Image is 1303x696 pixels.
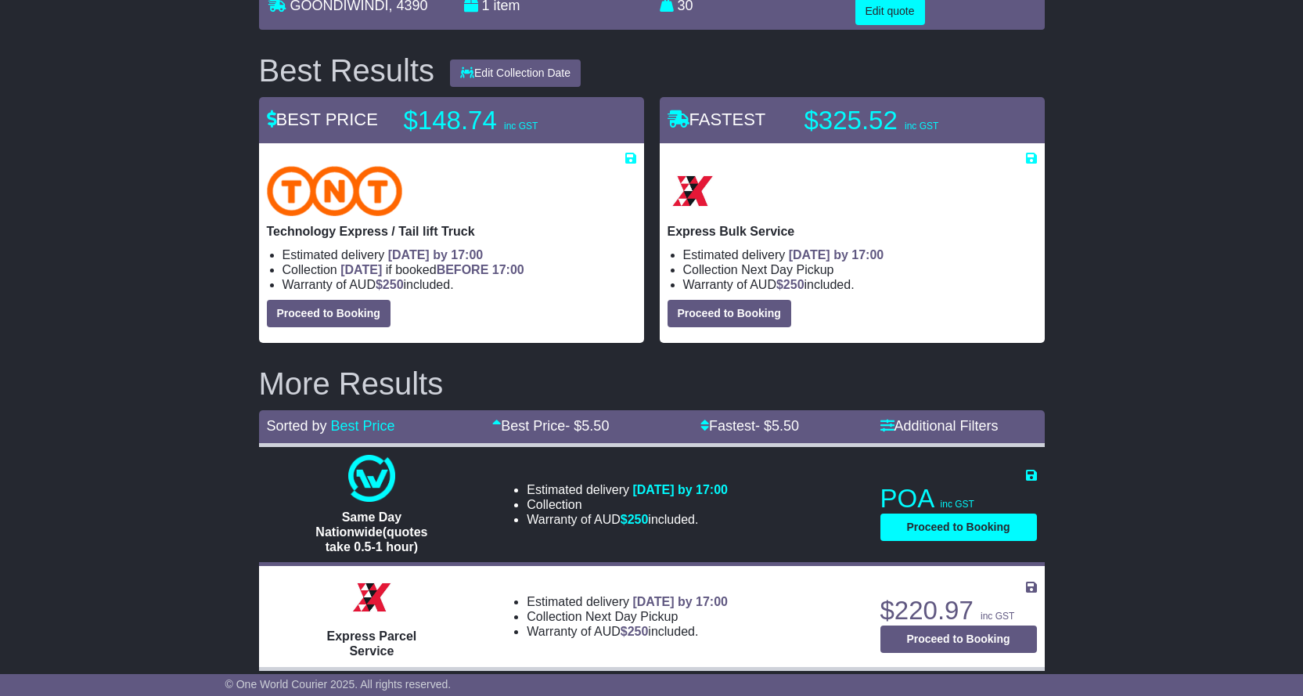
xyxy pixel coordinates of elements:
[628,513,649,526] span: 250
[251,53,443,88] div: Best Results
[348,455,395,502] img: One World Courier: Same Day Nationwide(quotes take 0.5-1 hour)
[527,497,728,512] li: Collection
[267,224,636,239] p: Technology Express / Tail lift Truck
[776,278,804,291] span: $
[683,262,1037,277] li: Collection
[388,248,484,261] span: [DATE] by 17:00
[683,247,1037,262] li: Estimated delivery
[783,278,804,291] span: 250
[283,262,636,277] li: Collection
[527,512,728,527] li: Warranty of AUD included.
[632,595,728,608] span: [DATE] by 17:00
[259,366,1045,401] h2: More Results
[668,110,766,129] span: FASTEST
[941,499,974,510] span: inc GST
[621,513,649,526] span: $
[383,278,404,291] span: 250
[437,263,489,276] span: BEFORE
[327,629,417,658] span: Express Parcel Service
[880,483,1037,514] p: POA
[331,418,395,434] a: Best Price
[283,247,636,262] li: Estimated delivery
[492,418,609,434] a: Best Price- $5.50
[804,105,1000,136] p: $325.52
[700,418,799,434] a: Fastest- $5.50
[267,300,391,327] button: Proceed to Booking
[755,418,799,434] span: - $
[565,418,609,434] span: - $
[283,277,636,292] li: Warranty of AUD included.
[348,574,395,621] img: Border Express: Express Parcel Service
[267,418,327,434] span: Sorted by
[340,263,382,276] span: [DATE]
[527,482,728,497] li: Estimated delivery
[632,483,728,496] span: [DATE] by 17:00
[527,624,728,639] li: Warranty of AUD included.
[225,678,452,691] span: © One World Courier 2025. All rights reserved.
[628,625,649,638] span: 250
[504,121,538,132] span: inc GST
[340,263,524,276] span: if booked
[376,278,404,291] span: $
[527,594,728,609] li: Estimated delivery
[905,121,938,132] span: inc GST
[492,263,524,276] span: 17:00
[880,514,1037,541] button: Proceed to Booking
[315,510,427,554] span: Same Day Nationwide(quotes take 0.5-1 hour)
[880,595,1037,626] p: $220.97
[450,60,581,87] button: Edit Collection Date
[668,300,791,327] button: Proceed to Booking
[585,610,678,623] span: Next Day Pickup
[772,418,799,434] span: 5.50
[404,105,599,136] p: $148.74
[267,166,403,216] img: TNT Domestic: Technology Express / Tail lift Truck
[741,263,833,276] span: Next Day Pickup
[789,248,884,261] span: [DATE] by 17:00
[267,110,378,129] span: BEST PRICE
[981,611,1014,622] span: inc GST
[683,277,1037,292] li: Warranty of AUD included.
[880,626,1037,653] button: Proceed to Booking
[668,166,718,216] img: Border Express: Express Bulk Service
[668,224,1037,239] p: Express Bulk Service
[527,609,728,624] li: Collection
[621,625,649,638] span: $
[581,418,609,434] span: 5.50
[880,418,999,434] a: Additional Filters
